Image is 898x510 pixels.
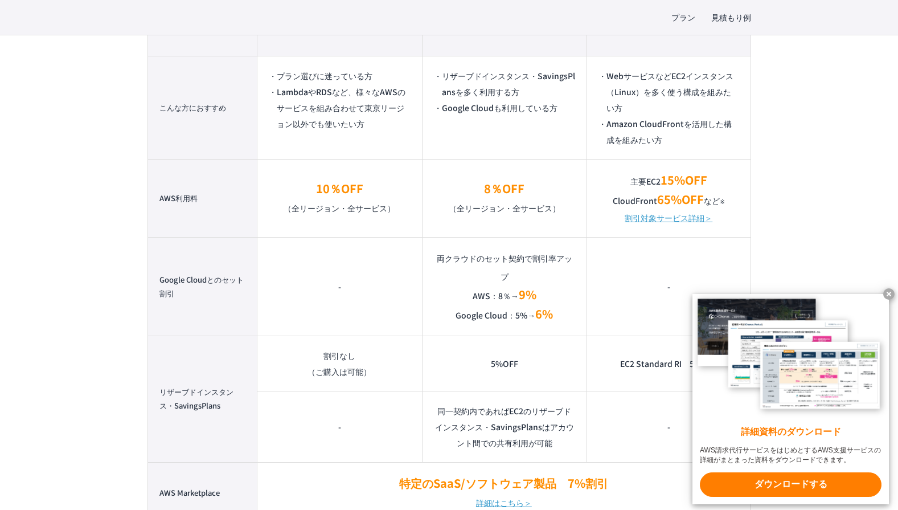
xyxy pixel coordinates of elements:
[399,475,608,491] em: 特定のSaaS/ソフトウェア製品 7%割引
[519,286,536,303] em: 9%
[257,336,422,391] td: 割引なし （ご購入は可能）
[598,68,739,116] li: WebサービスなどEC2インスタンス（Linux）を多く使う構成を組みたい方
[661,172,707,188] em: 15%OFF
[711,11,751,23] a: 見積もり例
[587,336,751,391] td: EC2 Standard RI 5%割引
[422,237,587,336] td: 両クラウドのセット契約で割引率アップ AWS：8％→ Google Cloud：5%→
[587,237,751,336] td: -
[257,237,422,336] td: -
[657,191,704,207] em: 65%OFF
[700,426,881,439] x-t: 詳細資料のダウンロード
[535,305,553,322] em: 6%
[434,100,575,116] li: Google Cloudも利用している方
[434,68,575,100] li: リザーブドインスタンス・SavingsPlansを多く利用する方
[700,446,881,465] x-t: AWS請求代行サービスをはじめとするAWS支援サービスの詳細がまとまった資料をダウンロードできます。
[269,68,410,84] li: プラン選びに迷っている方
[598,171,739,210] p: 主要EC2 CloudFront など
[434,179,575,217] p: （全リージョン・全サービス）
[700,472,881,497] x-t: ダウンロードする
[625,210,712,226] a: 割引対象サービス詳細＞
[269,179,410,217] p: （全リージョン・全サービス）
[316,180,363,197] em: 10％OFF
[598,116,739,148] li: Amazon CloudFrontを活用した構成を組みたい方
[587,391,751,462] td: -
[147,237,257,336] th: Google Cloudとのセット割引
[147,56,257,159] th: こんな方におすすめ
[692,294,889,504] a: 詳細資料のダウンロード AWS請求代行サービスをはじめとするAWS支援サービスの詳細がまとまった資料をダウンロードできます。 ダウンロードする
[422,336,587,391] td: 5%OFF
[422,391,587,462] td: 同一契約内であればEC2のリザーブドインスタンス・SavingsPlansはアカウント間での共有利用が可能
[484,180,524,197] em: 8％OFF
[269,84,410,132] li: LambdaやRDSなど、様々なAWSのサービスを組み合わせて東京リージョン以外でも使いたい方
[257,391,422,462] td: -
[671,11,695,23] a: プラン
[720,197,725,206] small: ※
[147,336,257,462] th: リザーブドインスタンス・SavingsPlans
[147,159,257,237] th: AWS利用料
